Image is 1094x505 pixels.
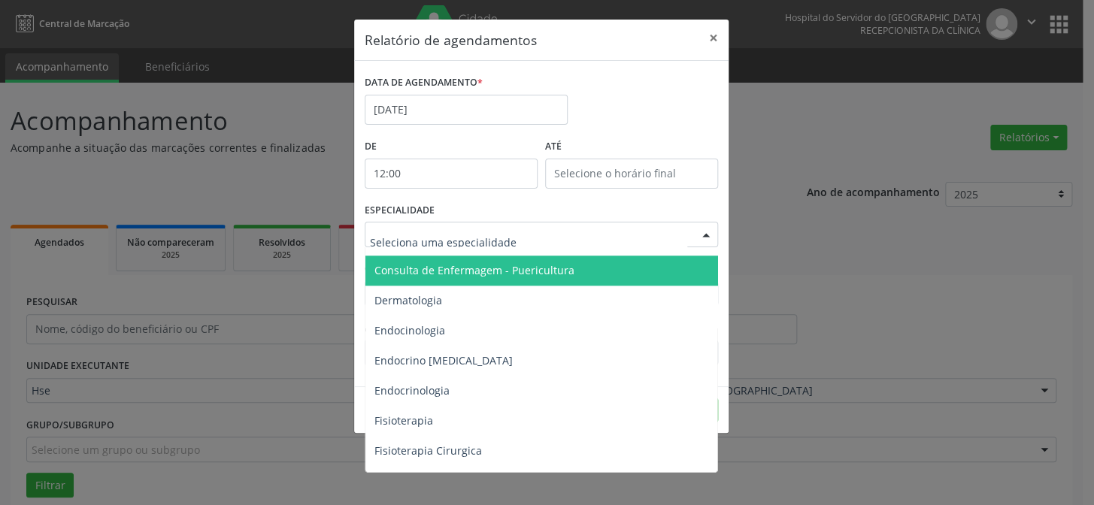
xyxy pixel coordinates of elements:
[365,30,537,50] h5: Relatório de agendamentos
[365,159,538,189] input: Selecione o horário inicial
[365,95,568,125] input: Selecione uma data ou intervalo
[374,413,433,428] span: Fisioterapia
[374,323,445,337] span: Endocinologia
[545,159,718,189] input: Selecione o horário final
[374,293,442,307] span: Dermatologia
[374,383,450,398] span: Endocrinologia
[374,263,574,277] span: Consulta de Enfermagem - Puericultura
[374,353,513,367] span: Endocrino [MEDICAL_DATA]
[370,227,687,257] input: Seleciona uma especialidade
[545,135,718,159] label: ATÉ
[365,199,435,222] label: ESPECIALIDADE
[699,20,729,56] button: Close
[374,443,482,458] span: Fisioterapia Cirurgica
[365,135,538,159] label: De
[365,71,483,95] label: DATA DE AGENDAMENTO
